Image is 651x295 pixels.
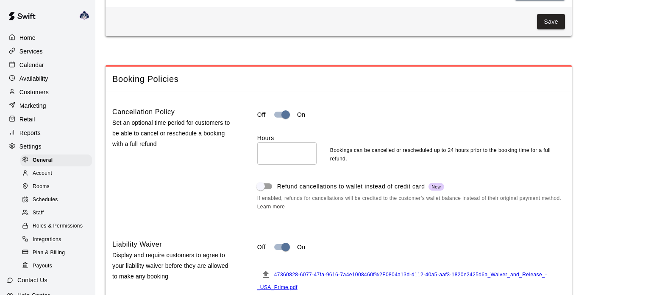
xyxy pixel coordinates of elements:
a: Rooms [20,180,95,194]
p: Bookings can be cancelled or rescheduled up to 24 hours prior to the booking time for a full refund. [330,146,565,163]
p: Off [257,243,266,252]
span: Rooms [33,183,50,191]
p: Off [257,110,266,119]
div: Payouts [20,260,92,272]
div: Integrations [20,234,92,246]
button: File must be a PDF with max upload size of 2MB [257,266,274,283]
a: Staff [20,207,95,220]
a: 47360828-6077-47fa-9616-7a4e1008460f%2F0804a13d-d112-40a5-aaf3-1820e2425d6a_Waiver_and_Release_-_... [257,272,547,290]
p: Contact Us [17,276,47,284]
a: Reports [7,126,89,139]
span: Payouts [33,262,52,270]
a: Services [7,45,89,58]
button: Save [537,14,565,30]
p: On [297,110,306,119]
label: Hours [257,134,317,142]
p: Marketing [19,101,46,110]
a: Schedules [20,194,95,207]
span: Refund cancellations to wallet instead of credit card [277,182,444,191]
div: Rooms [20,181,92,193]
span: If enabled, refunds for cancellations will be credited to the customer's wallet balance instead o... [257,194,565,211]
a: Home [7,31,89,44]
div: Plan & Billing [20,247,92,259]
p: Retail [19,115,35,124]
a: Learn more [257,204,285,210]
span: Plan & Billing [33,249,65,257]
a: Plan & Billing [20,246,95,259]
span: Roles & Permissions [33,222,83,230]
a: Payouts [20,259,95,273]
a: Account [20,167,95,180]
div: General [20,155,92,166]
a: Availability [7,72,89,85]
a: Integrations [20,233,95,246]
span: New [428,184,445,190]
p: Services [19,47,43,56]
div: Staff [20,207,92,219]
span: Integrations [33,236,61,244]
div: Larry Yurkonis [78,7,95,24]
img: Larry Yurkonis [79,10,89,20]
p: Reports [19,129,41,137]
a: Marketing [7,99,89,112]
p: Set an optional time period for customers to be able to cancel or reschedule a booking with a ful... [112,118,230,150]
span: Staff [33,209,44,217]
h6: Cancellation Policy [112,107,175,118]
p: Home [19,34,36,42]
span: Schedules [33,196,58,204]
a: General [20,154,95,167]
span: Account [33,169,52,178]
div: Schedules [20,194,92,206]
a: Customers [7,86,89,98]
div: Roles & Permissions [20,220,92,232]
p: On [297,243,306,252]
h6: Liability Waiver [112,239,162,250]
a: Settings [7,140,89,153]
p: Customers [19,88,49,96]
span: Booking Policies [112,73,565,85]
div: Account [20,168,92,180]
a: Roles & Permissions [20,220,95,233]
p: Availability [19,74,48,83]
p: Settings [19,142,42,151]
a: Calendar [7,59,89,71]
a: Retail [7,113,89,126]
p: Display and require customers to agree to your liability waiver before they are allowed to make a... [112,250,230,282]
p: Calendar [19,61,44,69]
span: General [33,156,53,165]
